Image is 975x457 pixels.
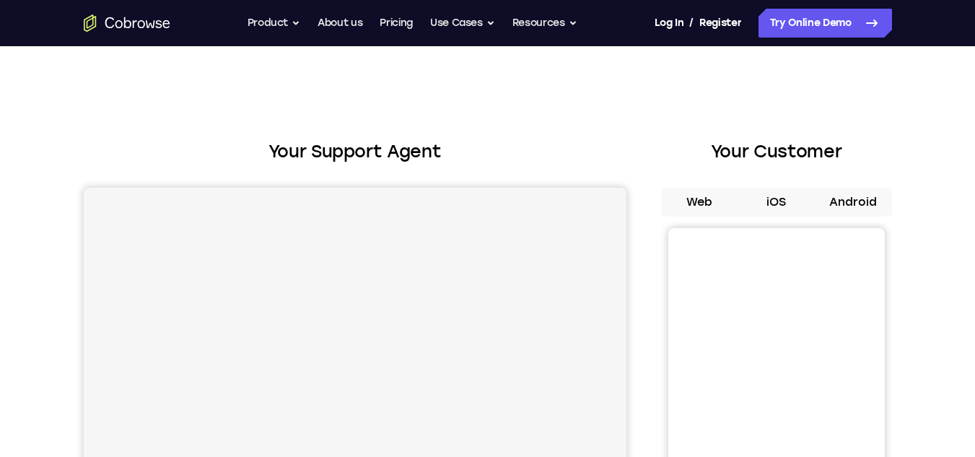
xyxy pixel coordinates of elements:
[661,139,892,165] h2: Your Customer
[84,14,170,32] a: Go to the home page
[248,9,301,38] button: Product
[699,9,741,38] a: Register
[84,139,626,165] h2: Your Support Agent
[738,188,815,217] button: iOS
[380,9,413,38] a: Pricing
[815,188,892,217] button: Android
[758,9,892,38] a: Try Online Demo
[318,9,362,38] a: About us
[655,9,683,38] a: Log In
[430,9,495,38] button: Use Cases
[512,9,577,38] button: Resources
[689,14,694,32] span: /
[661,188,738,217] button: Web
